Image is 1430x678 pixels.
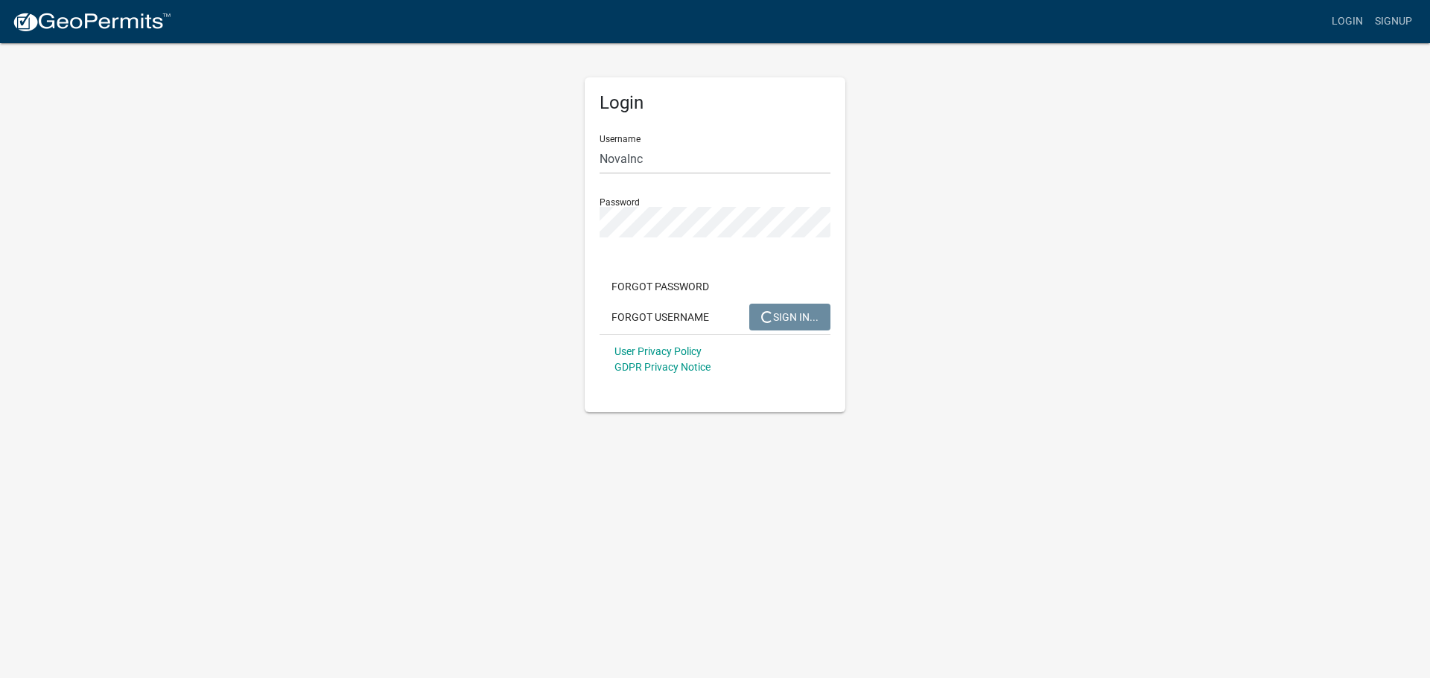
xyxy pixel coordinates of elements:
[600,92,830,114] h5: Login
[749,304,830,330] button: SIGN IN...
[600,304,721,330] button: Forgot Username
[761,310,819,322] span: SIGN IN...
[1369,7,1418,36] a: Signup
[600,273,721,300] button: Forgot Password
[1326,7,1369,36] a: Login
[614,345,702,357] a: User Privacy Policy
[614,361,711,373] a: GDPR Privacy Notice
